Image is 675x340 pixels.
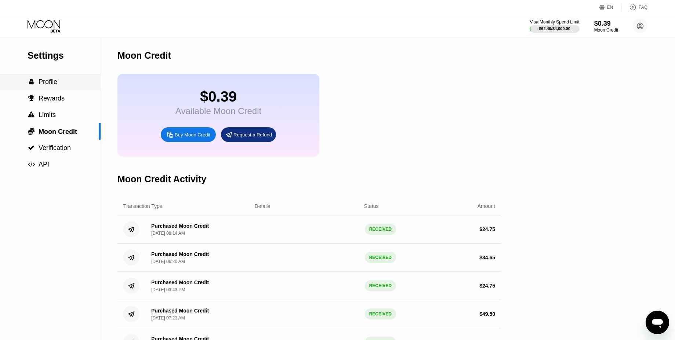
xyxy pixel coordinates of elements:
[479,311,495,317] div: $ 49.50
[28,95,35,102] div: 
[39,161,49,168] span: API
[646,311,669,334] iframe: Button to launch messaging window
[28,78,35,85] div: 
[365,252,396,263] div: RECEIVED
[39,111,56,118] span: Limits
[28,95,35,102] span: 
[28,128,35,135] span: 
[175,132,210,138] div: Buy Moon Credit
[151,315,185,321] div: [DATE] 07:23 AM
[151,308,209,314] div: Purchased Moon Credit
[28,161,35,168] span: 
[594,20,618,28] div: $0.39
[233,132,272,138] div: Request a Refund
[479,283,495,289] div: $ 24.75
[622,4,647,11] div: FAQ
[221,127,276,142] div: Request a Refund
[39,95,65,102] span: Rewards
[364,203,379,209] div: Status
[530,19,579,33] div: Visa Monthly Spend Limit$62.49/$4,000.00
[28,128,35,135] div: 
[478,203,495,209] div: Amount
[255,203,271,209] div: Details
[599,4,622,11] div: EN
[28,145,35,151] div: 
[175,88,261,105] div: $0.39
[479,226,495,232] div: $ 24.75
[28,111,35,118] div: 
[117,50,171,61] div: Moon Credit
[365,280,396,291] div: RECEIVED
[594,28,618,33] div: Moon Credit
[151,279,209,285] div: Purchased Moon Credit
[28,50,101,61] div: Settings
[151,259,185,264] div: [DATE] 06:20 AM
[123,203,163,209] div: Transaction Type
[29,78,34,85] span: 
[39,78,57,85] span: Profile
[639,5,647,10] div: FAQ
[28,111,35,118] span: 
[151,231,185,236] div: [DATE] 08:14 AM
[365,224,396,235] div: RECEIVED
[151,287,185,292] div: [DATE] 03:43 PM
[479,255,495,260] div: $ 34.65
[161,127,216,142] div: Buy Moon Credit
[365,308,396,319] div: RECEIVED
[39,128,77,135] span: Moon Credit
[28,145,35,151] span: 
[151,223,209,229] div: Purchased Moon Credit
[175,106,261,116] div: Available Moon Credit
[594,20,618,33] div: $0.39Moon Credit
[39,144,71,151] span: Verification
[151,251,209,257] div: Purchased Moon Credit
[117,174,206,184] div: Moon Credit Activity
[607,5,613,10] div: EN
[539,26,570,31] div: $62.49 / $4,000.00
[530,19,579,25] div: Visa Monthly Spend Limit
